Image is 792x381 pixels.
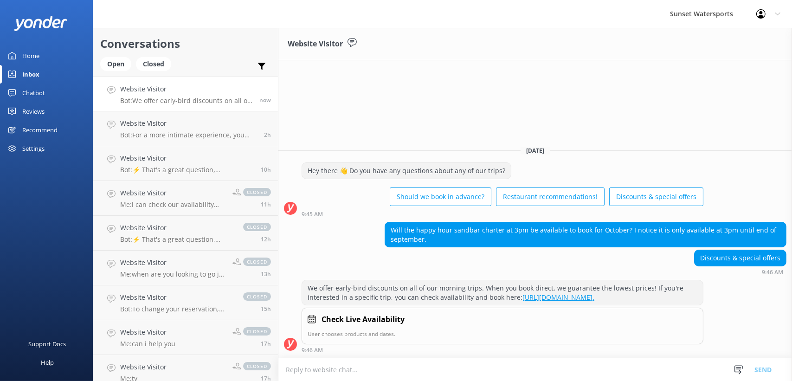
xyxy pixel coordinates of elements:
h4: Website Visitor [120,292,234,303]
h4: Website Visitor [120,84,252,94]
span: Sep 06 2025 03:46pm (UTC -05:00) America/Cancun [261,340,271,348]
div: Hey there 👋 Do you have any questions about any of our trips? [302,163,511,179]
span: closed [243,327,271,336]
div: Recommend [22,121,58,139]
span: Sep 06 2025 08:50pm (UTC -05:00) America/Cancun [261,200,271,208]
a: [URL][DOMAIN_NAME]. [522,293,594,302]
div: Sep 07 2025 08:46am (UTC -05:00) America/Cancun [694,269,786,275]
div: Home [22,46,39,65]
img: yonder-white-logo.png [14,16,67,31]
p: User chooses products and dates. [308,329,697,338]
h4: Website Visitor [120,153,254,163]
h4: Website Visitor [120,258,225,268]
div: Inbox [22,65,39,84]
p: Bot: ⚡ That's a great question, unfortunately I do not know the answer. I'm going to reach out to... [120,235,234,244]
h4: Website Visitor [120,223,234,233]
span: Sep 06 2025 05:30pm (UTC -05:00) America/Cancun [261,305,271,313]
h4: Website Visitor [120,118,257,129]
a: Website VisitorBot:We offer early-bird discounts on all of our morning trips. When you book direc... [93,77,278,111]
button: Restaurant recommendations! [496,187,605,206]
p: Bot: For a more intimate experience, you might consider our 15ft Boston Whaler (Cozy Cruiser), wh... [120,131,257,139]
a: Website VisitorBot:⚡ That's a great question, unfortunately I do not know the answer. I'm going t... [93,216,278,251]
div: Help [41,353,54,372]
strong: 9:45 AM [302,212,323,217]
h4: Website Visitor [120,327,175,337]
button: Should we book in advance? [390,187,491,206]
p: Bot: We offer early-bird discounts on all of our morning trips. When you book direct, we guarante... [120,97,252,105]
a: Open [100,58,136,69]
div: Sep 07 2025 08:46am (UTC -05:00) America/Cancun [302,347,703,353]
button: Discounts & special offers [609,187,703,206]
div: Discounts & special offers [695,250,786,266]
div: Support Docs [29,335,66,353]
span: closed [243,223,271,231]
div: We offer early-bird discounts on all of our morning trips. When you book direct, we guarantee the... [302,280,703,305]
a: Website VisitorBot:To change your reservation, please give our office a call at [PHONE_NUMBER] or... [93,285,278,320]
span: Sep 06 2025 07:16pm (UTC -05:00) America/Cancun [261,270,271,278]
p: Me: i can check our availability and customize the day charter for you - sandbars, wild dolphin v... [120,200,225,209]
a: Website VisitorMe:can i help youclosed17h [93,320,278,355]
span: closed [243,362,271,370]
p: Me: can i help you [120,340,175,348]
a: Website VisitorBot:⚡ That's a great question, unfortunately I do not know the answer. I'm going t... [93,146,278,181]
span: closed [243,258,271,266]
p: Bot: ⚡ That's a great question, unfortunately I do not know the answer. I'm going to reach out to... [120,166,254,174]
div: Settings [22,139,45,158]
div: Sep 07 2025 08:45am (UTC -05:00) America/Cancun [302,211,703,217]
div: Will the happy hour sandbar charter at 3pm be available to book for October? I notice it is only ... [385,222,786,247]
span: Sep 06 2025 08:17pm (UTC -05:00) America/Cancun [261,235,271,243]
a: Website VisitorMe:i can check our availability and customize the day charter for you - sandbars, ... [93,181,278,216]
p: Bot: To change your reservation, please give our office a call at [PHONE_NUMBER] or email [EMAIL_... [120,305,234,313]
h2: Conversations [100,35,271,52]
a: Website VisitorBot:For a more intimate experience, you might consider our 15ft Boston Whaler (Coz... [93,111,278,146]
span: Sep 07 2025 06:42am (UTC -05:00) America/Cancun [264,131,271,139]
span: Sep 06 2025 10:30pm (UTC -05:00) America/Cancun [261,166,271,174]
span: closed [243,188,271,196]
span: Sep 07 2025 08:46am (UTC -05:00) America/Cancun [259,96,271,104]
div: Chatbot [22,84,45,102]
div: Reviews [22,102,45,121]
h4: Website Visitor [120,362,167,372]
span: closed [243,292,271,301]
div: Closed [136,57,171,71]
p: Me: when are you looking to go jet skiing? i can check our availability and set up our best disco... [120,270,225,278]
a: Website VisitorMe:when are you looking to go jet skiing? i can check our availability and set up ... [93,251,278,285]
h4: Website Visitor [120,188,225,198]
div: Open [100,57,131,71]
h4: Check Live Availability [322,314,405,326]
span: [DATE] [521,147,550,155]
strong: 9:46 AM [762,270,783,275]
h3: Website Visitor [288,38,343,50]
a: Closed [136,58,176,69]
strong: 9:46 AM [302,348,323,353]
